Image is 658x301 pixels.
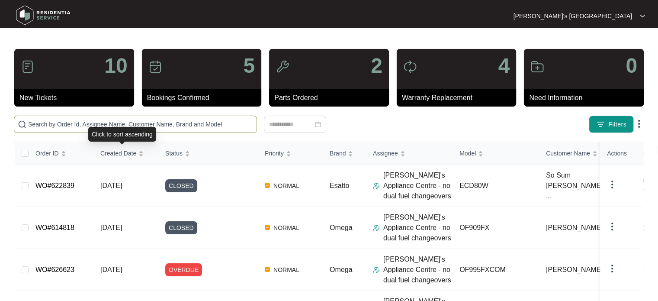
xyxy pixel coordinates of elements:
img: Vercel Logo [265,267,270,272]
span: [PERSON_NAME] [546,223,603,233]
span: Omega [330,224,352,231]
p: New Tickets [19,93,134,103]
span: NORMAL [270,223,303,233]
span: CLOSED [165,221,197,234]
a: WO#614818 [35,224,74,231]
span: [PERSON_NAME] [546,265,603,275]
td: ECD80W [453,165,539,207]
img: search-icon [18,120,26,129]
span: CLOSED [165,179,197,192]
td: OF995FXCOM [453,249,539,291]
th: Status [158,142,258,165]
img: filter icon [596,120,605,129]
p: [PERSON_NAME]'s Appliance Centre - no dual fuel changeovers [383,254,453,285]
p: Need Information [529,93,644,103]
p: [PERSON_NAME]'s Appliance Centre - no dual fuel changeovers [383,170,453,201]
img: icon [276,60,289,74]
th: Model [453,142,539,165]
p: [PERSON_NAME]'s [GEOGRAPHIC_DATA] [514,12,632,20]
span: Status [165,149,183,158]
img: Assigner Icon [373,182,380,189]
button: filter iconFilters [589,116,634,133]
img: Vercel Logo [265,183,270,188]
p: 4 [498,55,510,76]
td: OF909FX [453,207,539,249]
span: NORMAL [270,181,303,191]
th: Brand [323,142,366,165]
a: WO#626623 [35,266,74,273]
img: dropdown arrow [607,179,617,190]
img: icon [148,60,162,74]
input: Search by Order Id, Assignee Name, Customer Name, Brand and Model [28,120,253,129]
p: 2 [371,55,382,76]
p: Warranty Replacement [402,93,517,103]
span: Created Date [100,149,136,158]
img: residentia service logo [13,2,74,28]
th: Customer Name [539,142,626,165]
span: Esatto [330,182,349,189]
span: [DATE] [100,182,122,189]
th: Created Date [93,142,158,165]
img: dropdown arrow [607,263,617,274]
span: Assignee [373,149,398,158]
span: Order ID [35,149,59,158]
span: [DATE] [100,224,122,231]
th: Actions [600,142,643,165]
p: 5 [243,55,255,76]
p: Parts Ordered [274,93,389,103]
span: Priority [265,149,284,158]
img: icon [21,60,35,74]
p: 10 [104,55,127,76]
th: Priority [258,142,323,165]
div: Click to sort ascending [88,127,156,142]
span: NORMAL [270,265,303,275]
p: [PERSON_NAME]'s Appliance Centre - no dual fuel changeovers [383,212,453,243]
span: [DATE] [100,266,122,273]
img: dropdown arrow [634,119,644,129]
th: Assignee [366,142,453,165]
img: Vercel Logo [265,225,270,230]
span: So Sum [PERSON_NAME] - ... [546,170,614,201]
img: dropdown arrow [640,14,645,18]
img: Assigner Icon [373,266,380,273]
span: Model [459,149,476,158]
img: icon [530,60,544,74]
img: Assigner Icon [373,224,380,231]
span: Brand [330,149,346,158]
img: icon [403,60,417,74]
p: Bookings Confirmed [147,93,262,103]
p: 0 [626,55,637,76]
span: OVERDUE [165,263,202,276]
span: Omega [330,266,352,273]
span: Customer Name [546,149,590,158]
th: Order ID [29,142,93,165]
a: WO#622839 [35,182,74,189]
img: dropdown arrow [607,221,617,232]
span: Filters [608,120,626,129]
